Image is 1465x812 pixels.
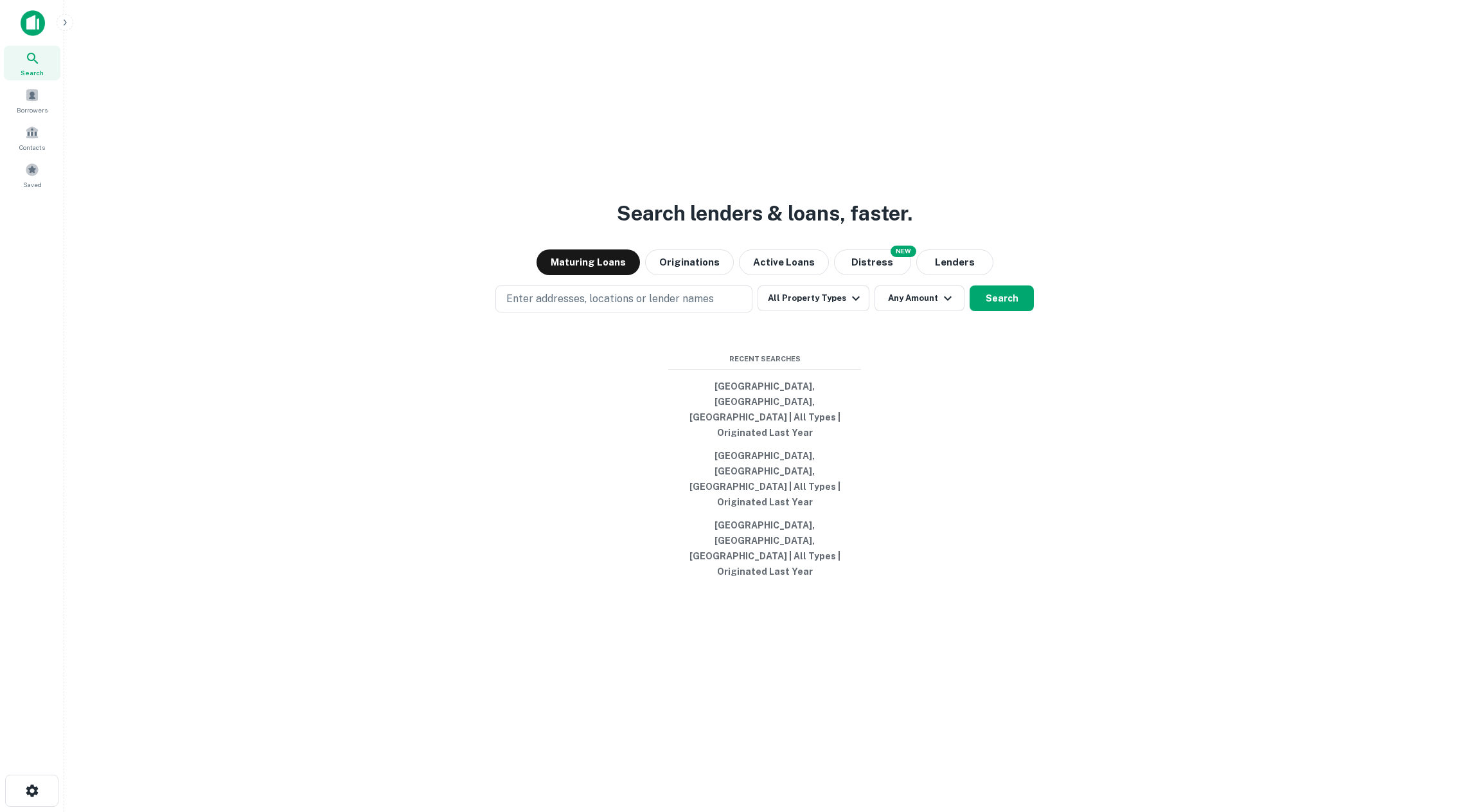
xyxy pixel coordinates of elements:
button: Maturing Loans [537,249,640,275]
button: [GEOGRAPHIC_DATA], [GEOGRAPHIC_DATA], [GEOGRAPHIC_DATA] | All Types | Originated Last Year [668,514,861,583]
a: Saved [4,158,60,192]
button: Lenders [916,249,993,275]
button: Any Amount [875,285,964,311]
button: Originations [645,249,734,275]
button: Search [970,285,1034,311]
iframe: Chat Widget [1401,709,1465,771]
span: Search [21,68,44,78]
div: NEW [891,246,916,257]
h3: Search lenders & loans, faster. [617,198,912,229]
span: Saved [23,179,42,190]
a: Search [4,46,60,80]
button: Search distressed loans with lien and other non-mortgage details. [834,249,911,275]
a: Borrowers [4,83,60,118]
button: Active Loans [739,249,829,275]
span: Contacts [19,142,45,152]
p: Enter addresses, locations or lender names [506,291,714,307]
button: All Property Types [758,285,869,311]
button: Enter addresses, locations or lender names [495,285,752,312]
button: [GEOGRAPHIC_DATA], [GEOGRAPHIC_DATA], [GEOGRAPHIC_DATA] | All Types | Originated Last Year [668,375,861,444]
a: Contacts [4,120,60,155]
button: [GEOGRAPHIC_DATA], [GEOGRAPHIC_DATA], [GEOGRAPHIC_DATA] | All Types | Originated Last Year [668,444,861,514]
img: capitalize-icon.png [21,10,45,36]
span: Borrowers [17,105,48,115]
span: Recent Searches [668,354,861,365]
